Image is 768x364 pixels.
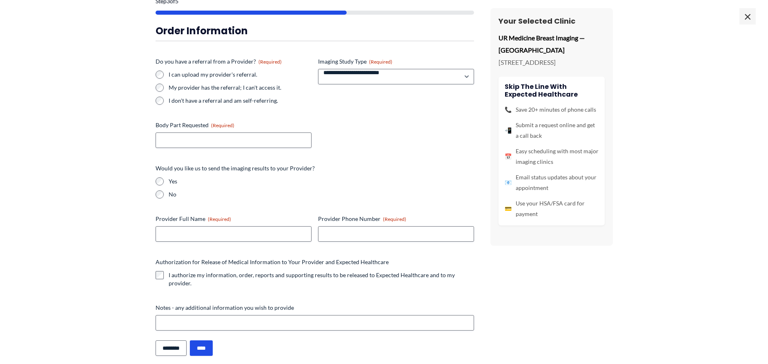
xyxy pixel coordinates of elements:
span: 📧 [505,177,512,188]
span: × [739,8,756,24]
span: (Required) [383,216,406,222]
span: (Required) [369,59,392,65]
p: UR Medicine Breast Imaging — [GEOGRAPHIC_DATA] [499,32,605,56]
span: 📲 [505,125,512,136]
label: Yes [169,177,474,185]
span: 📅 [505,151,512,162]
label: Imaging Study Type [318,57,474,66]
h3: Your Selected Clinic [499,16,605,26]
label: My provider has the referral; I can't access it. [169,84,312,92]
li: Email status updates about your appointment [505,172,599,193]
label: No [169,190,474,199]
span: (Required) [258,59,282,65]
label: Body Part Requested [156,121,312,129]
label: I can upload my provider's referral. [169,71,312,79]
h4: Skip the line with Expected Healthcare [505,83,599,98]
span: 💳 [505,203,512,214]
li: Use your HSA/FSA card for payment [505,198,599,219]
legend: Authorization for Release of Medical Information to Your Provider and Expected Healthcare [156,258,389,266]
legend: Do you have a referral from a Provider? [156,57,282,66]
li: Save 20+ minutes of phone calls [505,104,599,115]
label: I don't have a referral and am self-referring. [169,97,312,105]
span: (Required) [208,216,231,222]
span: (Required) [211,122,234,128]
legend: Would you like us to send the imaging results to your Provider? [156,164,315,172]
label: Provider Phone Number [318,215,474,223]
h3: Order Information [156,24,474,37]
p: [STREET_ADDRESS] [499,56,605,68]
label: Notes - any additional information you wish to provide [156,304,474,312]
li: Submit a request online and get a call back [505,120,599,141]
label: I authorize my information, order, reports and supporting results to be released to Expected Heal... [169,271,474,287]
li: Easy scheduling with most major imaging clinics [505,146,599,167]
label: Provider Full Name [156,215,312,223]
span: 📞 [505,104,512,115]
